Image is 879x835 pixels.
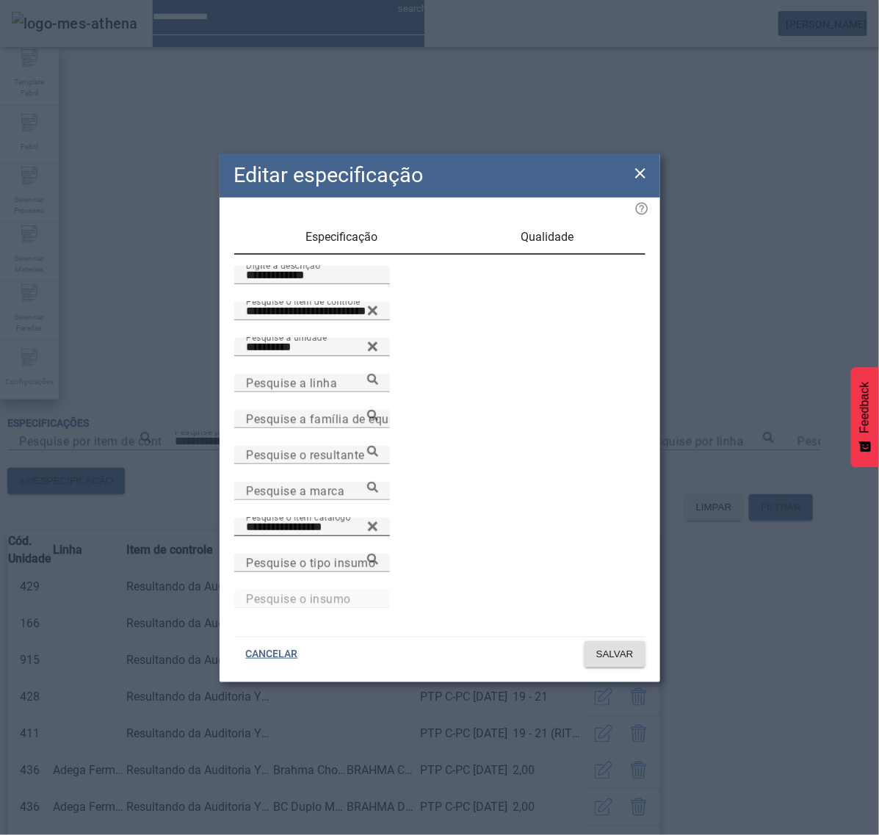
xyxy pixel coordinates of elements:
[246,339,378,356] input: Number
[246,448,365,462] mat-label: Pesquise o resultante
[246,332,327,342] mat-label: Pesquise a unidade
[246,303,378,320] input: Number
[246,484,344,498] mat-label: Pesquise a marca
[246,260,320,270] mat-label: Digite a descrição
[246,556,375,570] mat-label: Pesquise o tipo insumo
[585,641,645,668] button: SALVAR
[246,554,378,572] input: Number
[234,641,310,668] button: CANCELAR
[246,592,351,606] mat-label: Pesquise o insumo
[246,376,337,390] mat-label: Pesquise a linha
[246,512,351,522] mat-label: Pesquise o item catálogo
[246,447,378,464] input: Number
[246,647,298,662] span: CANCELAR
[246,412,441,426] mat-label: Pesquise a família de equipamento
[234,159,424,191] h2: Editar especificação
[521,231,574,243] span: Qualidade
[246,518,378,536] input: Number
[246,296,361,306] mat-label: Pesquise o item de controle
[305,231,377,243] span: Especificação
[858,382,872,433] span: Feedback
[246,482,378,500] input: Number
[246,590,378,608] input: Number
[596,647,634,662] span: SALVAR
[246,411,378,428] input: Number
[246,375,378,392] input: Number
[851,367,879,467] button: Feedback - Mostrar pesquisa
